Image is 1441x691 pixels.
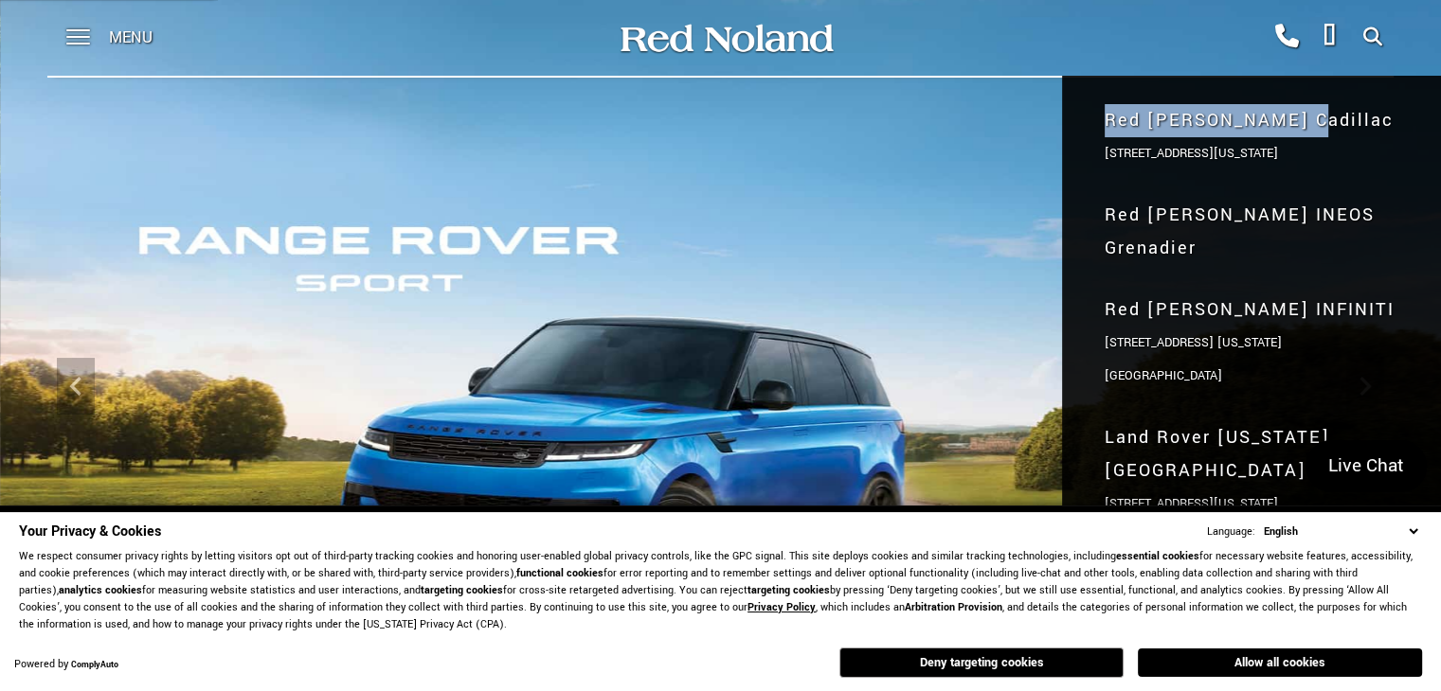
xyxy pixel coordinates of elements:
[59,583,142,597] strong: analytics cookies
[1259,523,1422,540] select: Language Select
[19,522,161,541] span: Your Privacy & Cookies
[57,358,95,415] div: Previous
[1105,145,1278,162] a: [STREET_ADDRESS][US_STATE]
[71,659,118,671] a: ComplyAuto
[1105,104,1398,137] span: Red [PERSON_NAME] Cadillac
[1306,440,1427,492] a: Live Chat
[1105,293,1398,327] span: Red [PERSON_NAME] INFINITI
[1319,453,1414,479] span: Live Chat
[1105,421,1398,487] span: Land Rover [US_STATE][GEOGRAPHIC_DATA]
[905,600,1002,614] strong: Arbitration Provision
[1105,334,1282,384] a: [STREET_ADDRESS] [US_STATE][GEOGRAPHIC_DATA]
[1105,199,1398,265] span: Red [PERSON_NAME] INEOS Grenadier
[617,22,835,55] img: Red Noland Auto Group
[839,647,1124,678] button: Deny targeting cookies
[748,583,830,597] strong: targeting cookies
[516,566,603,580] strong: functional cookies
[1116,549,1199,563] strong: essential cookies
[1138,648,1422,677] button: Allow all cookies
[1105,495,1278,512] a: [STREET_ADDRESS][US_STATE]
[1207,526,1255,538] div: Language:
[421,583,503,597] strong: targeting cookies
[19,548,1422,633] p: We respect consumer privacy rights by letting visitors opt out of third-party tracking cookies an...
[14,659,118,671] div: Powered by
[748,600,816,614] a: Privacy Policy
